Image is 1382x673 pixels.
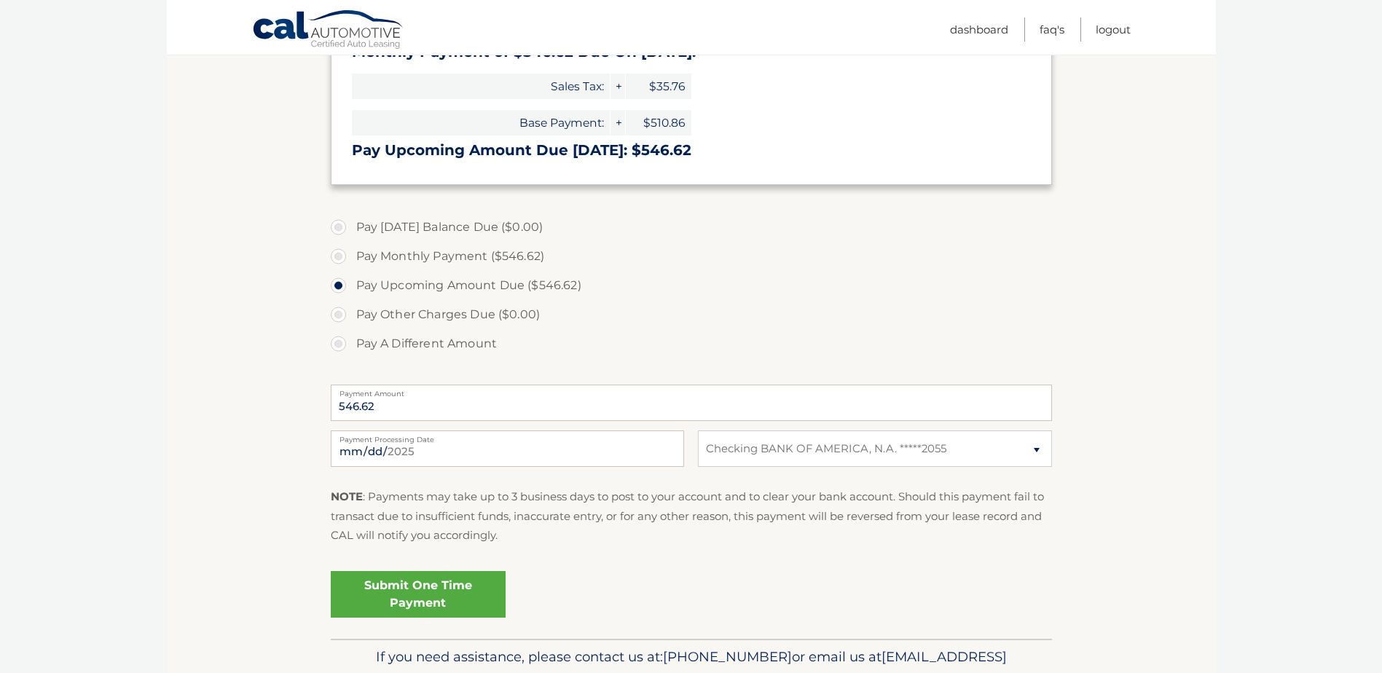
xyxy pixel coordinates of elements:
[626,110,691,135] span: $510.86
[331,487,1052,545] p: : Payments may take up to 3 business days to post to your account and to clear your bank account....
[610,110,625,135] span: +
[610,74,625,99] span: +
[331,385,1052,421] input: Payment Amount
[663,648,792,665] span: [PHONE_NUMBER]
[950,17,1008,42] a: Dashboard
[331,430,684,467] input: Payment Date
[331,430,684,442] label: Payment Processing Date
[331,385,1052,396] label: Payment Amount
[331,242,1052,271] label: Pay Monthly Payment ($546.62)
[331,271,1052,300] label: Pay Upcoming Amount Due ($546.62)
[331,300,1052,329] label: Pay Other Charges Due ($0.00)
[1040,17,1064,42] a: FAQ's
[331,571,506,618] a: Submit One Time Payment
[331,213,1052,242] label: Pay [DATE] Balance Due ($0.00)
[331,489,363,503] strong: NOTE
[1096,17,1131,42] a: Logout
[626,74,691,99] span: $35.76
[352,110,610,135] span: Base Payment:
[352,74,610,99] span: Sales Tax:
[331,329,1052,358] label: Pay A Different Amount
[352,141,1031,160] h3: Pay Upcoming Amount Due [DATE]: $546.62
[252,9,405,52] a: Cal Automotive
